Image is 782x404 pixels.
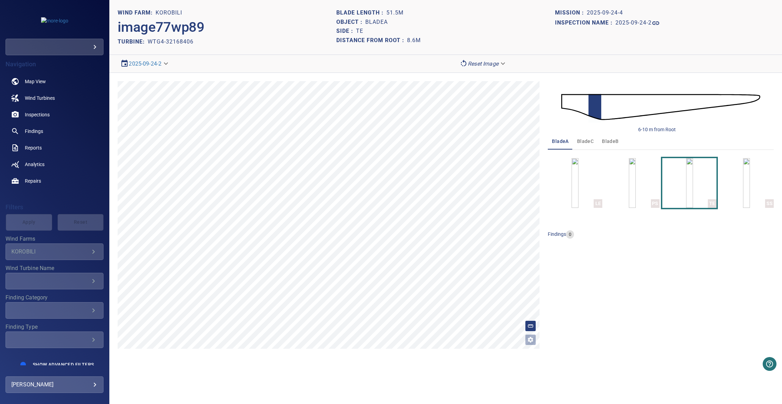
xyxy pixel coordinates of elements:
[148,38,194,45] h2: WTG4-32168406
[555,10,587,16] h1: Mission :
[572,158,578,208] a: LE
[336,10,386,16] h1: Blade length :
[6,331,103,348] div: Finding Type
[552,137,568,146] span: bladeA
[336,37,407,44] h1: Distance from root :
[468,60,498,67] em: Reset Image
[386,10,404,16] h1: 51.5m
[6,236,103,242] label: Wind Farms
[25,95,55,102] span: Wind Turbines
[6,106,103,123] a: inspections noActive
[561,83,760,131] img: d
[6,39,103,55] div: more
[6,266,103,271] label: Wind Turbine Name
[651,199,660,208] div: PS
[615,20,652,26] h1: 2025-09-24-2
[356,28,363,35] h1: TE
[594,199,602,208] div: LE
[719,158,774,208] button: SS
[686,158,693,208] a: TE
[365,19,388,26] h1: bladeA
[118,58,172,70] div: 2025-09-24-2
[638,126,676,133] div: 6-10 m from Root
[765,199,774,208] div: SS
[25,128,43,135] span: Findings
[6,273,103,289] div: Wind Turbine Name
[6,173,103,189] a: repairs noActive
[548,158,602,208] button: LE
[548,231,566,237] span: findings
[118,10,156,16] h1: WIND FARM:
[25,161,44,168] span: Analytics
[6,140,103,156] a: reports noActive
[25,144,42,151] span: Reports
[457,58,509,70] div: Reset Image
[41,17,68,24] img: more-logo
[6,90,103,106] a: windturbines noActive
[129,60,161,67] a: 2025-09-24-2
[577,137,594,146] span: bladeC
[615,19,660,27] a: 2025-09-24-2
[25,78,46,85] span: Map View
[6,204,103,211] h4: Filters
[6,73,103,90] a: map noActive
[336,28,356,35] h1: Side :
[118,38,148,45] h2: TURBINE:
[25,177,41,184] span: Repairs
[29,359,98,370] button: Show Advanced Filters
[6,156,103,173] a: analytics noActive
[525,334,536,345] button: Open image filters and tagging options
[11,248,89,255] div: KOROBILI
[587,10,623,16] h1: 2025-09-24-4
[156,10,182,16] h1: KOROBILI
[555,20,615,26] h1: Inspection name :
[6,295,103,300] label: Finding Category
[743,158,750,208] a: SS
[118,19,204,36] h2: image77wp89
[662,158,717,208] button: TE
[566,231,574,238] span: 0
[25,111,50,118] span: Inspections
[605,158,660,208] button: PS
[629,158,636,208] a: PS
[602,137,618,146] span: bladeB
[6,243,103,260] div: Wind Farms
[6,302,103,319] div: Finding Category
[6,61,103,68] h4: Navigation
[33,362,94,367] span: Show Advanced Filters
[407,37,421,44] h1: 8.6m
[6,324,103,330] label: Finding Type
[6,123,103,140] a: findings noActive
[11,379,98,390] div: [PERSON_NAME]
[708,199,716,208] div: TE
[336,19,365,26] h1: Object :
